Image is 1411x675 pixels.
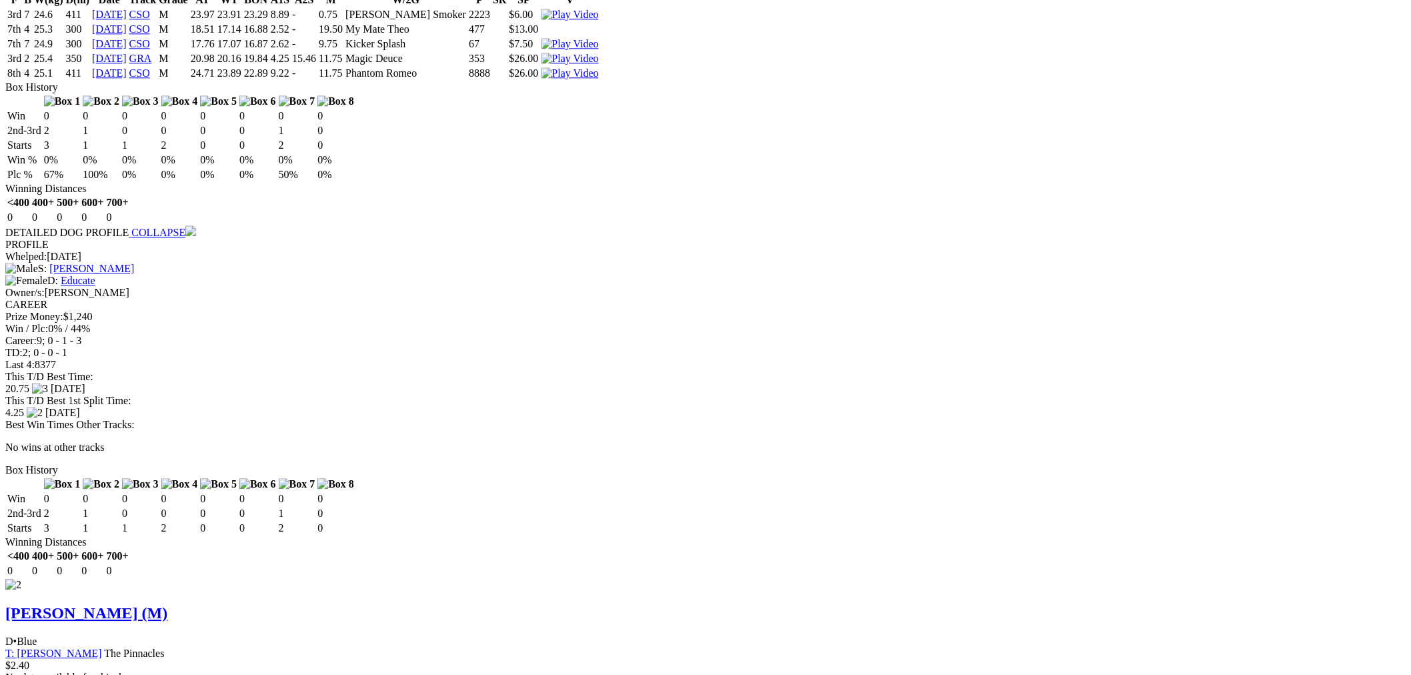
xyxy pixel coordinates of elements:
td: 0 [106,211,129,224]
td: Starts [7,522,42,535]
img: Box 3 [122,478,159,490]
td: M [158,23,189,36]
th: 500+ [56,196,79,209]
div: 8377 [5,359,1406,371]
td: 25.1 [33,67,64,80]
td: $26.00 [509,52,539,65]
td: 24.71 [190,67,215,80]
div: PROFILE [5,239,1406,251]
td: Win [7,492,42,506]
a: View replay [541,67,599,79]
td: M [158,67,189,80]
td: 15.46 [291,52,317,65]
td: 23.91 [217,8,242,21]
img: 3 [32,383,48,395]
span: Last 4: [5,359,35,370]
td: Win [7,109,42,123]
td: 477 [468,23,491,36]
td: 24.9 [33,37,64,51]
td: $26.00 [509,67,539,80]
td: 2 [23,52,32,65]
td: 0% [317,168,355,181]
td: 2.62 [270,37,290,51]
span: Prize Money: [5,311,63,322]
td: 300 [65,23,91,36]
img: Box 7 [279,478,315,490]
td: 25.4 [33,52,64,65]
td: - [291,37,317,51]
td: 8888 [468,67,491,80]
div: $1,240 [5,311,1406,323]
td: 0 [317,522,355,535]
td: 0 [161,507,199,520]
td: 17.76 [190,37,215,51]
img: Box 5 [200,95,237,107]
span: This T/D Best 1st Split Time: [5,395,131,406]
td: 17.07 [217,37,242,51]
td: 2223 [468,8,491,21]
th: 700+ [106,550,129,563]
td: 0 [317,109,355,123]
th: 400+ [31,196,55,209]
a: Educate [61,275,95,286]
a: View replay [541,38,599,49]
td: 2 [43,124,81,137]
span: 4.25 [5,407,24,418]
div: 2; 0 - 0 - 1 [5,347,1406,359]
td: Kicker Splash [345,37,467,51]
th: <400 [7,550,30,563]
td: 0% [239,153,277,167]
a: View replay [541,9,599,20]
td: 0% [239,168,277,181]
td: 0 [81,564,104,578]
td: 0.75 [318,8,343,21]
td: 1 [82,507,120,520]
td: $7.50 [509,37,539,51]
td: 0 [121,109,159,123]
td: 19.50 [318,23,343,36]
td: 8th [7,67,22,80]
td: 0 [199,109,237,123]
td: 0 [43,492,81,506]
a: [DATE] [92,67,127,79]
td: My Mate Theo [345,23,467,36]
td: 9.75 [318,37,343,51]
td: 0 [161,124,199,137]
img: 2 [27,407,43,419]
td: 2 [161,522,199,535]
img: Box 2 [83,95,119,107]
td: 9.22 [270,67,290,80]
a: [DATE] [92,23,127,35]
span: 20.75 [5,383,29,394]
td: Plc % [7,168,42,181]
td: 0 [317,124,355,137]
td: 0 [278,109,316,123]
td: 0% [121,153,159,167]
td: 0 [199,507,237,520]
th: 500+ [56,550,79,563]
td: 0 [199,492,237,506]
span: The Pinnacles [104,648,164,659]
td: 2 [161,139,199,152]
a: [PERSON_NAME] [49,263,134,274]
a: GRA [129,53,152,64]
td: 0 [239,492,277,506]
div: Winning Distances [5,183,1406,195]
td: 0 [7,564,30,578]
td: 0% [82,153,120,167]
td: $13.00 [509,23,539,36]
td: 7th [7,23,22,36]
td: 1 [278,124,316,137]
td: 0% [317,153,355,167]
td: 2 [278,522,316,535]
td: Magic Deuce [345,52,467,65]
td: - [291,8,317,21]
img: Box 7 [279,95,315,107]
td: 0 [106,564,129,578]
td: 0% [199,153,237,167]
div: [DATE] [5,251,1406,263]
td: 0 [239,139,277,152]
td: 16.87 [243,37,269,51]
td: 7 [23,37,32,51]
td: 353 [468,52,491,65]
